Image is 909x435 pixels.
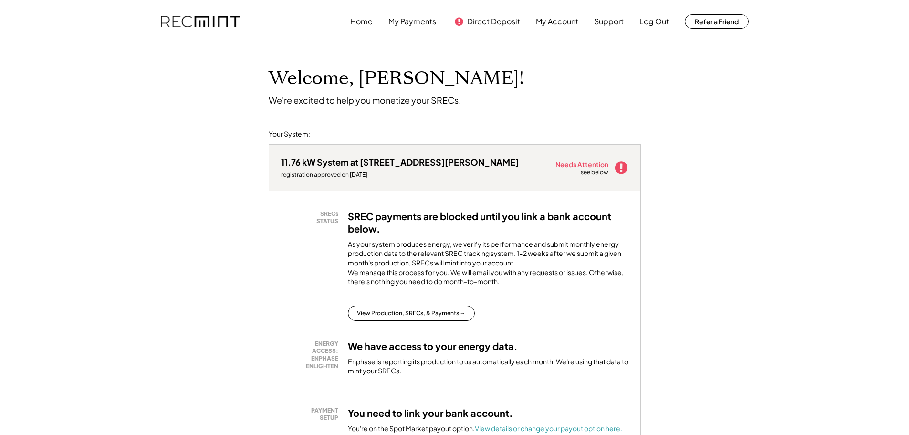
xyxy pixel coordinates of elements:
[161,16,240,28] img: recmint-logotype%403x.png
[581,169,609,177] div: see below
[348,306,475,321] button: View Production, SRECs, & Payments →
[536,12,578,31] button: My Account
[269,67,524,90] h1: Welcome, [PERSON_NAME]!
[639,12,669,31] button: Log Out
[269,129,310,139] div: Your System:
[475,424,622,433] a: View details or change your payout option here.
[348,357,628,376] div: Enphase is reporting its production to us automatically each month. We're using that data to mint...
[388,12,436,31] button: My Payments
[348,240,628,291] div: As your system produces energy, we verify its performance and submit monthly energy production da...
[348,340,518,352] h3: We have access to your energy data.
[281,171,519,179] div: registration approved on [DATE]
[555,161,609,168] div: Needs Attention
[286,210,338,225] div: SRECs STATUS
[281,157,519,168] div: 11.76 kW System at [STREET_ADDRESS][PERSON_NAME]
[286,340,338,370] div: ENERGY ACCESS: ENPHASE ENLIGHTEN
[685,14,749,29] button: Refer a Friend
[348,210,628,235] h3: SREC payments are blocked until you link a bank account below.
[286,407,338,422] div: PAYMENT SETUP
[350,12,373,31] button: Home
[594,12,624,31] button: Support
[269,95,461,106] div: We're excited to help you monetize your SRECs.
[348,424,622,434] div: You're on the Spot Market payout option.
[467,12,520,31] button: Direct Deposit
[348,407,513,419] h3: You need to link your bank account.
